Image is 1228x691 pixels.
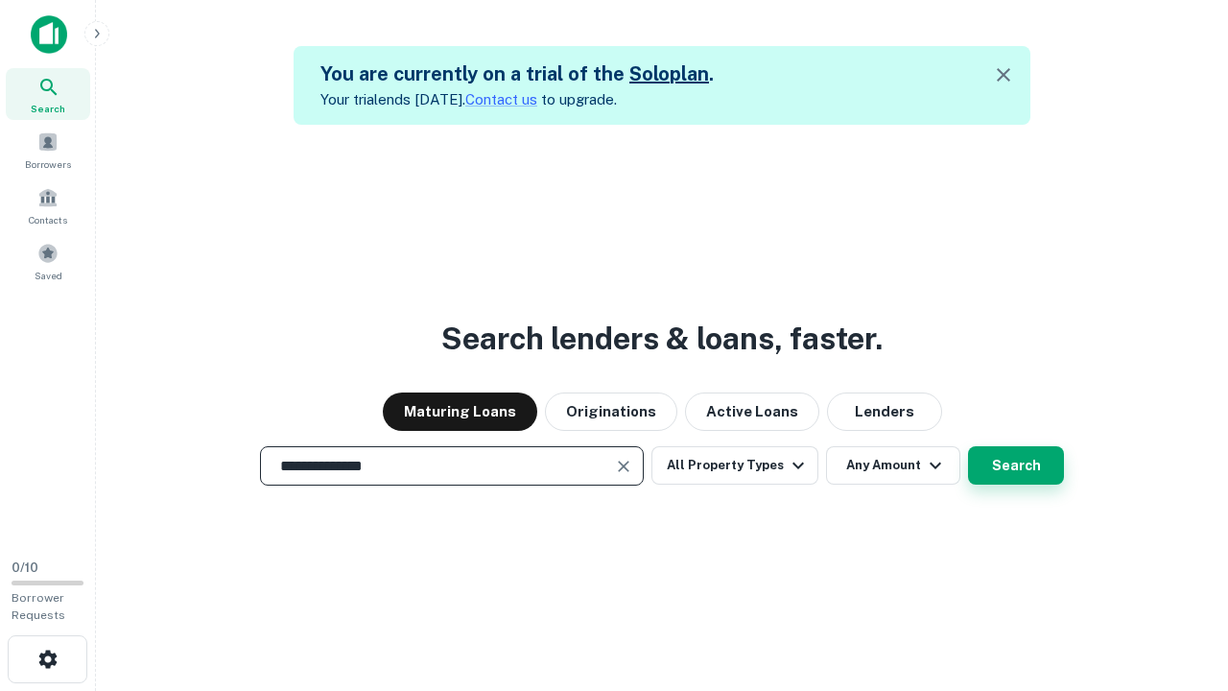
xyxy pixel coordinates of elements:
[6,68,90,120] a: Search
[320,60,714,88] h5: You are currently on a trial of the .
[6,235,90,287] a: Saved
[29,212,67,227] span: Contacts
[35,268,62,283] span: Saved
[827,393,942,431] button: Lenders
[6,179,90,231] a: Contacts
[968,446,1064,485] button: Search
[465,91,537,107] a: Contact us
[6,124,90,176] a: Borrowers
[629,62,709,85] a: Soloplan
[12,560,38,575] span: 0 / 10
[651,446,818,485] button: All Property Types
[12,591,65,622] span: Borrower Requests
[31,101,65,116] span: Search
[826,446,960,485] button: Any Amount
[685,393,819,431] button: Active Loans
[383,393,537,431] button: Maturing Loans
[441,316,883,362] h3: Search lenders & loans, faster.
[31,15,67,54] img: capitalize-icon.png
[25,156,71,172] span: Borrowers
[320,88,714,111] p: Your trial ends [DATE]. to upgrade.
[545,393,677,431] button: Originations
[1132,537,1228,630] iframe: Chat Widget
[610,453,637,480] button: Clear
